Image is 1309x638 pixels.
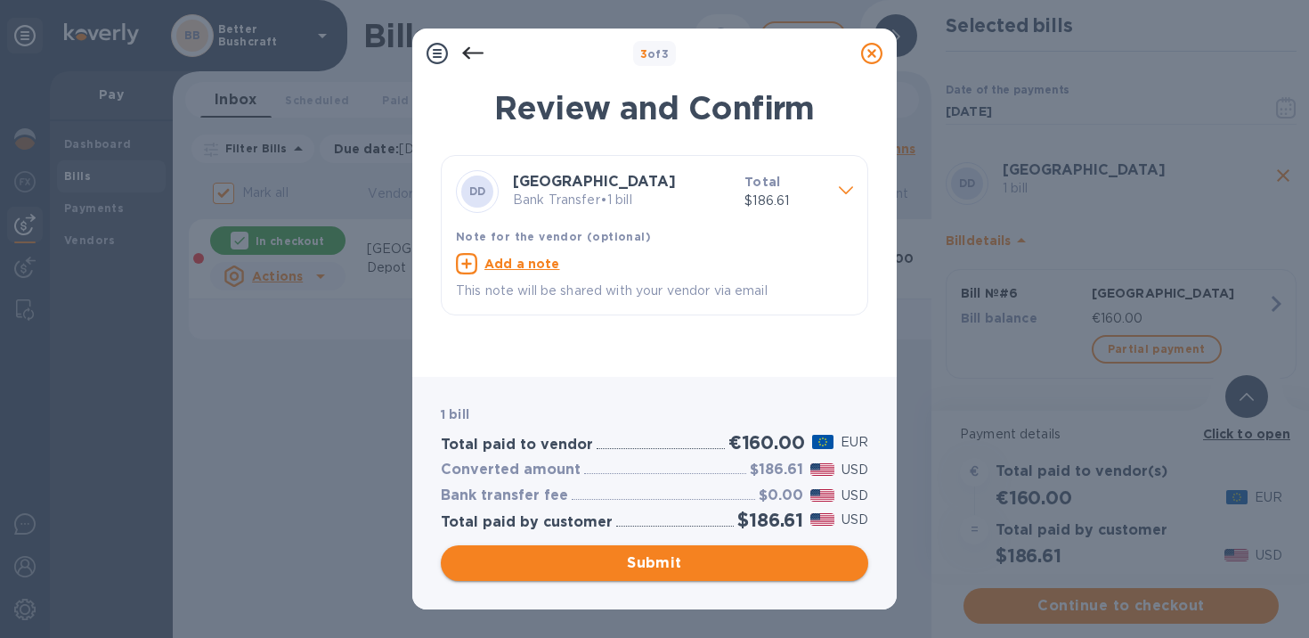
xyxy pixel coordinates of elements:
[50,29,87,43] div: v 4.0.24
[441,514,613,531] h3: Total paid by customer
[197,114,300,126] div: Keywords by Traffic
[441,487,568,504] h3: Bank transfer fee
[28,46,43,61] img: website_grey.svg
[841,461,868,479] p: USD
[456,230,651,243] b: Note for the vendor (optional)
[841,433,868,452] p: EUR
[744,192,825,210] p: $186.61
[728,431,805,454] h2: €160.00
[640,47,670,61] b: of 3
[513,173,676,190] b: [GEOGRAPHIC_DATA]
[841,511,868,529] p: USD
[46,46,196,61] div: Domain: [DOMAIN_NAME]
[810,513,834,526] img: USD
[48,112,62,127] img: tab_domain_overview_orange.svg
[640,47,647,61] span: 3
[68,114,159,126] div: Domain Overview
[750,462,803,478] h3: $186.61
[456,170,853,300] div: DD[GEOGRAPHIC_DATA]Bank Transfer•1 billTotal$186.61Note for the vendor (optional)Add a noteThis n...
[441,545,868,581] button: Submit
[456,282,853,300] p: This note will be shared with your vendor via email
[28,29,43,43] img: logo_orange.svg
[737,509,803,531] h2: $186.61
[469,184,486,198] b: DD
[441,462,581,478] h3: Converted amount
[513,191,730,209] p: Bank Transfer • 1 bill
[441,407,469,421] b: 1 bill
[841,487,868,505] p: USD
[759,487,803,504] h3: $0.00
[810,489,834,502] img: USD
[810,463,834,476] img: USD
[441,437,593,454] h3: Total paid to vendor
[177,112,191,127] img: tab_keywords_by_traffic_grey.svg
[441,89,868,127] h1: Review and Confirm
[744,175,780,189] b: Total
[484,257,560,271] u: Add a note
[455,552,854,574] span: Submit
